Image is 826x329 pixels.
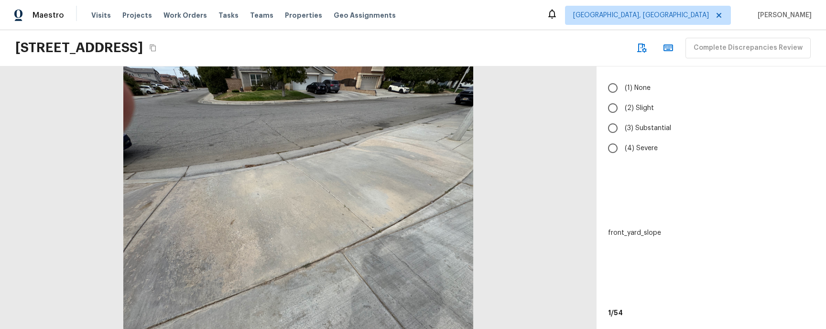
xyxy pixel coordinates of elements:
[122,11,152,20] span: Projects
[33,11,64,20] span: Maestro
[573,11,709,20] span: [GEOGRAPHIC_DATA], [GEOGRAPHIC_DATA]
[597,66,826,329] div: front_yard_slope
[625,123,671,133] span: (3) Substantial
[285,11,322,20] span: Properties
[147,42,159,54] button: Copy Address
[91,11,111,20] span: Visits
[625,143,658,153] span: (4) Severe
[218,12,239,19] span: Tasks
[625,83,651,93] span: (1) None
[608,308,815,318] h6: 1 / 54
[625,103,654,113] span: (2) Slight
[163,11,207,20] span: Work Orders
[334,11,396,20] span: Geo Assignments
[250,11,273,20] span: Teams
[754,11,812,20] span: [PERSON_NAME]
[15,39,143,56] h2: [STREET_ADDRESS]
